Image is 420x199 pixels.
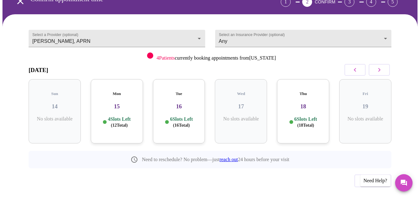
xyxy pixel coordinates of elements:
h3: 19 [344,103,386,110]
p: No slots available [34,116,76,122]
span: ( 16 Total) [173,123,190,128]
p: 4 Slots Left [108,116,131,128]
span: ( 12 Total) [111,123,128,128]
h3: 17 [220,103,262,110]
h5: Wed [220,91,262,96]
button: Previous [354,174,391,187]
p: 6 Slots Left [170,116,193,128]
div: [PERSON_NAME], APRN [29,30,205,47]
h3: 16 [158,103,200,110]
h5: Mon [96,91,138,96]
h5: Tue [158,91,200,96]
div: Any [215,30,392,47]
p: 6 Slots Left [294,116,317,128]
p: Need to reschedule? No problem—just 24 hours before your visit [142,157,289,162]
h3: 15 [96,103,138,110]
h3: 18 [282,103,324,110]
h3: 14 [34,103,76,110]
p: No slots available [344,116,386,122]
span: 4 Patients [156,55,175,61]
p: No slots available [220,116,262,122]
button: Messages [395,174,413,192]
h5: Thu [282,91,324,96]
span: ( 18 Total) [297,123,314,128]
p: currently booking appointments from [US_STATE] [156,55,276,61]
div: Need Help? [360,175,390,187]
a: reach out [219,157,238,162]
h5: Sun [34,91,76,96]
h5: Fri [344,91,386,96]
h3: [DATE] [29,67,48,74]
